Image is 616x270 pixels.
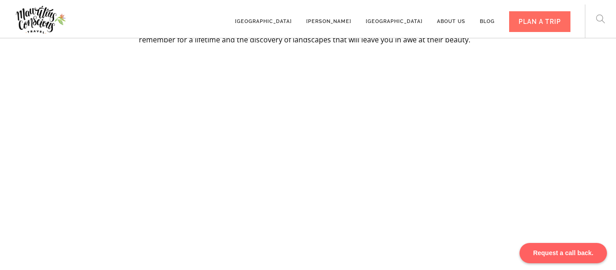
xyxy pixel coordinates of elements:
a: PLAN A TRIP [509,5,570,30]
a: [GEOGRAPHIC_DATA] [366,5,423,30]
div: Request a call back. [519,243,607,263]
div: PLAN A TRIP [509,11,570,32]
a: [PERSON_NAME] [306,5,351,30]
img: Mauritius Conscious Travel [14,3,67,37]
a: About us [437,5,465,30]
a: [GEOGRAPHIC_DATA] [235,5,292,30]
a: Blog [480,5,495,30]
